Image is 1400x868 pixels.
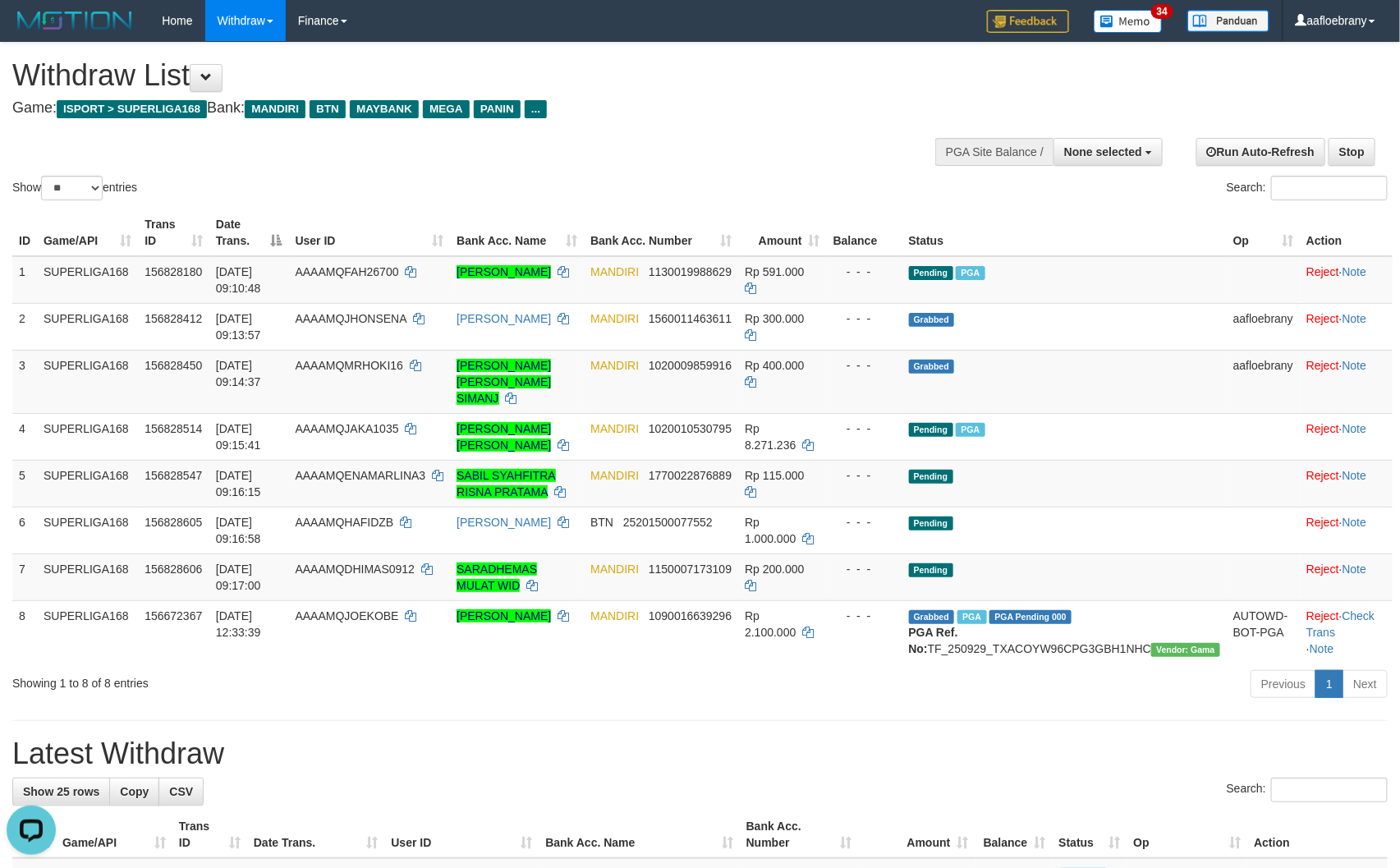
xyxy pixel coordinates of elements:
[296,312,406,325] span: AAAAMQJHONSENA
[1300,413,1393,460] td: ·
[833,514,896,530] div: - - -
[1300,209,1393,256] th: Action
[216,516,261,545] span: [DATE] 09:16:58
[216,422,261,452] span: [DATE] 09:15:41
[209,209,289,256] th: Date Trans.: activate to sort column descending
[1094,10,1163,33] img: Button%20Memo.svg
[1343,670,1388,698] a: Next
[384,811,539,858] th: User ID: activate to sort column ascending
[457,312,551,325] a: [PERSON_NAME]
[1300,350,1393,413] td: ·
[1306,422,1339,435] a: Reject
[457,265,551,278] a: [PERSON_NAME]
[1343,563,1367,576] a: Note
[450,209,584,256] th: Bank Acc. Name: activate to sort column ascending
[457,609,551,622] a: [PERSON_NAME]
[1306,516,1339,529] a: Reject
[145,422,202,435] span: 156828514
[539,811,739,858] th: Bank Acc. Name: activate to sort column ascending
[740,811,859,858] th: Bank Acc. Number: activate to sort column ascending
[909,470,953,484] span: Pending
[41,176,103,200] select: Showentries
[12,413,37,460] td: 4
[12,507,37,553] td: 6
[1251,670,1316,698] a: Previous
[525,100,547,118] span: ...
[12,737,1388,770] h1: Latest Withdraw
[310,100,346,118] span: BTN
[649,265,732,278] span: Copy 1130019988629 to clipboard
[37,209,138,256] th: Game/API: activate to sort column ascending
[12,100,917,117] h4: Game: Bank:
[37,303,138,350] td: SUPERLIGA168
[1306,609,1375,639] a: Check Trans
[457,359,551,405] a: [PERSON_NAME] [PERSON_NAME] SIMANJ
[935,138,1053,166] div: PGA Site Balance /
[12,778,110,806] a: Show 25 rows
[1343,312,1367,325] a: Note
[145,516,202,529] span: 156828605
[1227,176,1388,200] label: Search:
[956,423,985,437] span: Marked by aafsoycanthlai
[23,785,99,798] span: Show 25 rows
[909,563,953,577] span: Pending
[1343,422,1367,435] a: Note
[1227,778,1388,802] label: Search:
[457,516,551,529] a: [PERSON_NAME]
[590,359,639,372] span: MANDIRI
[1306,609,1339,622] a: Reject
[1227,209,1300,256] th: Op: activate to sort column ascending
[909,626,958,655] b: PGA Ref. No:
[1300,507,1393,553] td: ·
[987,10,1069,33] img: Feedback.jpg
[975,811,1053,858] th: Balance: activate to sort column ascending
[289,209,451,256] th: User ID: activate to sort column ascending
[1127,811,1247,858] th: Op: activate to sort column ascending
[474,100,521,118] span: PANIN
[1151,643,1220,657] span: Vendor URL: https://trx31.1velocity.biz
[457,469,556,498] a: SABIL SYAHFITRA RISNA PRATAMA
[423,100,470,118] span: MEGA
[296,422,399,435] span: AAAAMQJAKA1035
[590,469,639,482] span: MANDIRI
[833,561,896,577] div: - - -
[1343,469,1367,482] a: Note
[245,100,305,118] span: MANDIRI
[12,59,917,92] h1: Withdraw List
[296,359,403,372] span: AAAAMQMRHOKI16
[37,460,138,507] td: SUPERLIGA168
[956,266,985,280] span: Marked by aafsoycanthlai
[57,100,207,118] span: ISPORT > SUPERLIGA168
[457,563,537,592] a: SARADHEMAS MULAT WID
[833,467,896,484] div: - - -
[738,209,826,256] th: Amount: activate to sort column ascending
[145,609,202,622] span: 156672367
[1300,256,1393,304] td: ·
[909,610,955,624] span: Grabbed
[37,256,138,304] td: SUPERLIGA168
[1329,138,1375,166] a: Stop
[145,359,202,372] span: 156828450
[745,359,804,372] span: Rp 400.000
[590,516,613,529] span: BTN
[216,359,261,388] span: [DATE] 09:14:37
[745,516,796,545] span: Rp 1.000.000
[649,312,732,325] span: Copy 1560011463611 to clipboard
[138,209,209,256] th: Trans ID: activate to sort column ascending
[216,609,261,639] span: [DATE] 12:33:39
[827,209,902,256] th: Balance
[902,600,1227,664] td: TF_250929_TXACOYW96CPG3GBH1NHC
[1306,265,1339,278] a: Reject
[909,423,953,437] span: Pending
[590,312,639,325] span: MANDIRI
[1053,138,1163,166] button: None selected
[833,420,896,437] div: - - -
[169,785,193,798] span: CSV
[1271,176,1388,200] input: Search:
[216,312,261,342] span: [DATE] 09:13:57
[145,312,202,325] span: 156828412
[1064,145,1142,158] span: None selected
[745,422,796,452] span: Rp 8.271.236
[12,553,37,600] td: 7
[12,350,37,413] td: 3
